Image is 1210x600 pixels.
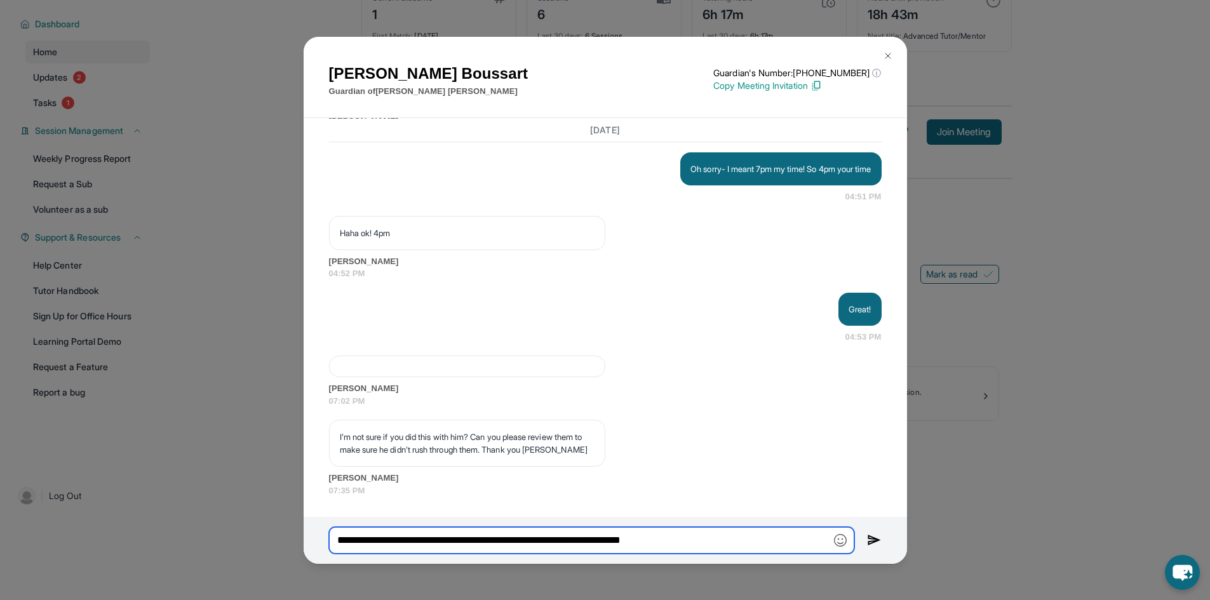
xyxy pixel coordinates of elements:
[329,472,882,484] span: [PERSON_NAME]
[872,67,881,79] span: ⓘ
[329,255,882,268] span: [PERSON_NAME]
[834,534,847,547] img: Emoji
[329,395,882,408] span: 07:02 PM
[883,51,893,61] img: Close Icon
[845,331,882,343] span: 04:53 PM
[329,267,882,280] span: 04:52 PM
[329,62,528,85] h1: [PERSON_NAME] Boussart
[845,190,882,203] span: 04:51 PM
[713,67,881,79] p: Guardian's Number: [PHONE_NUMBER]
[867,533,882,548] img: Send icon
[329,85,528,98] p: Guardian of [PERSON_NAME] [PERSON_NAME]
[340,227,595,239] p: Haha ok! 4pm
[810,80,822,91] img: Copy Icon
[329,382,882,395] span: [PERSON_NAME]
[713,79,881,92] p: Copy Meeting Invitation
[849,303,871,316] p: Great!
[329,484,882,497] span: 07:35 PM
[340,430,595,456] p: I’m not sure if you did this with him? Can you please review them to make sure he didn’t rush thr...
[690,163,871,175] p: Oh sorry- I meant 7pm my time! So 4pm your time
[1165,555,1200,590] button: chat-button
[329,123,882,136] h3: [DATE]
